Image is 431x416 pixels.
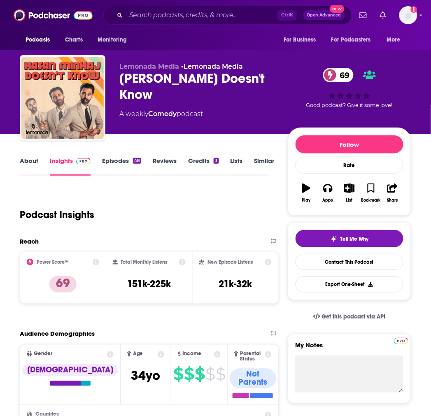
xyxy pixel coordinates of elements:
a: Reviews [153,157,177,176]
h3: 151k-225k [127,278,171,291]
span: $ [216,368,225,381]
a: Show notifications dropdown [377,8,389,22]
h2: Reach [20,237,39,245]
div: Rate [296,157,403,174]
button: open menu [20,32,61,48]
label: My Notes [296,342,403,356]
a: Credits3 [188,157,219,176]
img: Podchaser - Follow, Share and Rate Podcasts [14,7,93,23]
div: Bookmark [361,198,381,203]
div: Share [387,198,398,203]
span: Ctrl K [277,10,297,21]
span: Lemonada Media [119,63,179,70]
span: Podcasts [26,34,50,46]
h2: Total Monthly Listens [121,259,168,265]
div: Apps [323,198,333,203]
div: [DEMOGRAPHIC_DATA] [22,365,118,376]
button: open menu [381,32,411,48]
button: Apps [317,178,338,208]
img: Podchaser Pro [394,338,408,344]
input: Search podcasts, credits, & more... [126,9,277,22]
a: 69 [323,68,354,82]
button: List [339,178,360,208]
div: 69Good podcast? Give it some love! [288,63,411,114]
div: Not Parents [230,369,276,388]
span: Get this podcast via API [322,314,386,321]
span: Tell Me Why [340,236,369,242]
span: Gender [34,351,52,357]
img: Hasan Minhaj Doesn't Know [21,57,104,139]
button: open menu [92,32,137,48]
h2: Audience Demographics [20,330,95,338]
div: Search podcasts, credits, & more... [103,6,352,25]
span: Income [182,351,201,357]
a: Comedy [148,110,177,118]
span: For Podcasters [331,34,371,46]
span: $ [205,368,215,381]
button: Show profile menu [399,6,417,24]
a: Charts [60,32,88,48]
span: Parental Status [240,351,263,362]
span: Charts [65,34,83,46]
span: 69 [331,68,354,82]
svg: Add a profile image [411,6,417,13]
span: More [387,34,401,46]
button: open menu [326,32,383,48]
a: Pro website [394,337,408,344]
span: $ [195,368,205,381]
span: $ [173,368,183,381]
span: Age [133,351,143,357]
div: List [346,198,353,203]
span: Open Advanced [307,13,341,17]
a: InsightsPodchaser Pro [50,157,91,176]
span: • [181,63,243,70]
h3: 21k-32k [219,278,252,291]
span: For Business [284,34,316,46]
div: 3 [214,158,219,164]
button: Play [296,178,317,208]
img: Podchaser Pro [76,158,91,165]
p: 69 [49,276,77,293]
button: Follow [296,135,403,153]
button: Export One-Sheet [296,277,403,293]
button: Bookmark [360,178,382,208]
span: 34 yo [131,368,161,384]
a: Contact This Podcast [296,254,403,270]
img: User Profile [399,6,417,24]
a: Lists [231,157,243,176]
a: Lemonada Media [184,63,243,70]
a: About [20,157,38,176]
span: Logged in as hmill [399,6,417,24]
span: Monitoring [98,34,127,46]
a: Episodes48 [102,157,141,176]
span: Good podcast? Give it some love! [306,102,393,108]
span: New [330,5,345,13]
div: A weekly podcast [119,109,203,119]
button: open menu [278,32,326,48]
div: Play [302,198,311,203]
img: tell me why sparkle [331,236,337,242]
span: $ [184,368,194,381]
a: Show notifications dropdown [356,8,370,22]
h2: Power Score™ [37,259,69,265]
button: Open AdvancedNew [303,10,345,20]
div: 48 [133,158,141,164]
button: Share [382,178,403,208]
a: Similar [254,157,275,176]
button: tell me why sparkleTell Me Why [296,230,403,247]
a: Get this podcast via API [307,307,392,327]
h1: Podcast Insights [20,209,94,221]
h2: New Episode Listens [207,259,253,265]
